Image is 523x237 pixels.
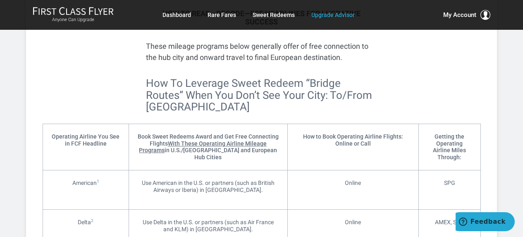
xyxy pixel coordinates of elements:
[52,133,119,147] b: Operating Airline You See in FCF Headline
[138,133,279,160] b: Book Sweet Redeems Award and Get Free Connecting Flights in U.S./[GEOGRAPHIC_DATA] and European H...
[162,7,191,22] a: Dashboard
[418,170,480,209] td: SPG
[97,179,99,184] sup: 1
[443,10,476,20] span: My Account
[129,170,288,209] td: Use American in the U.S. or partners (such as British Airways or Iberia) in [GEOGRAPHIC_DATA].
[311,7,355,22] a: Upgrade Advisor
[456,212,515,233] iframe: Opens a widget where you can find more information
[139,140,267,154] u: With These Operating Airline Mileage Programs
[208,7,236,22] a: Rare Fares
[443,10,490,20] button: My Account
[33,7,114,23] a: First Class FlyerAnyone Can Upgrade
[91,218,93,223] sup: 2
[146,77,377,124] h2: How To Leverage Sweet Redeem “Bridge Routes” When You Don’t See Your City: To/From [GEOGRAPHIC_DATA]
[33,7,114,15] img: First Class Flyer
[433,133,466,160] b: Getting the Operating Airline Miles Through:
[303,133,403,147] b: How to Book Operating Airline Flights: Online or Call
[288,170,418,209] td: Online
[33,17,114,23] small: Anyone Can Upgrade
[253,7,295,22] a: Sweet Redeems
[146,41,377,63] p: These mileage programs below generally offer of free connection to the hub city and onward travel...
[43,170,129,209] td: American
